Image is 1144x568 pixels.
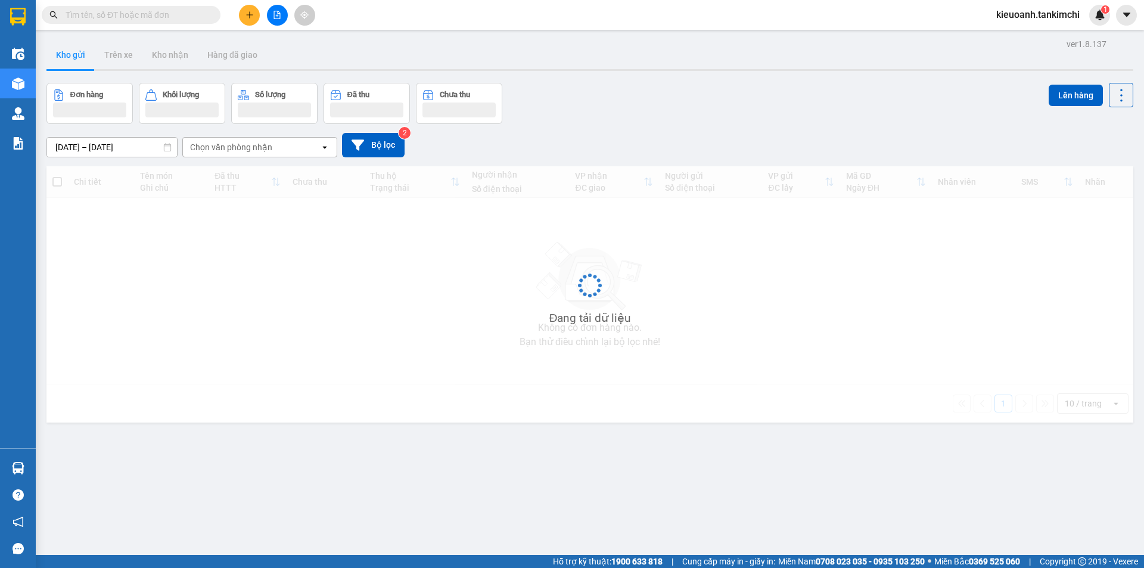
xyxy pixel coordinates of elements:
[320,142,329,152] svg: open
[95,41,142,69] button: Trên xe
[10,8,26,26] img: logo-vxr
[273,11,281,19] span: file-add
[928,559,931,564] span: ⚪️
[682,555,775,568] span: Cung cấp máy in - giấy in:
[12,107,24,120] img: warehouse-icon
[12,137,24,150] img: solution-icon
[49,11,58,19] span: search
[1067,38,1106,51] div: ver 1.8.137
[245,11,254,19] span: plus
[267,5,288,26] button: file-add
[1101,5,1109,14] sup: 1
[553,555,663,568] span: Hỗ trợ kỹ thuật:
[969,557,1020,566] strong: 0369 525 060
[987,7,1089,22] span: kieuoanh.tankimchi
[1029,555,1031,568] span: |
[1121,10,1132,20] span: caret-down
[46,41,95,69] button: Kho gửi
[1116,5,1137,26] button: caret-down
[239,5,260,26] button: plus
[816,557,925,566] strong: 0708 023 035 - 0935 103 250
[1103,5,1107,14] span: 1
[440,91,470,99] div: Chưa thu
[70,91,103,99] div: Đơn hàng
[66,8,206,21] input: Tìm tên, số ĐT hoặc mã đơn
[190,141,272,153] div: Chọn văn phòng nhận
[139,83,225,124] button: Khối lượng
[549,309,631,327] div: Đang tải dữ liệu
[347,91,369,99] div: Đã thu
[1049,85,1103,106] button: Lên hàng
[47,138,177,157] input: Select a date range.
[12,48,24,60] img: warehouse-icon
[300,11,309,19] span: aim
[13,543,24,554] span: message
[46,83,133,124] button: Đơn hàng
[672,555,673,568] span: |
[163,91,199,99] div: Khối lượng
[399,127,411,139] sup: 2
[294,5,315,26] button: aim
[255,91,285,99] div: Số lượng
[13,489,24,501] span: question-circle
[12,462,24,474] img: warehouse-icon
[12,77,24,90] img: warehouse-icon
[198,41,267,69] button: Hàng đã giao
[13,516,24,527] span: notification
[1078,557,1086,566] span: copyright
[778,555,925,568] span: Miền Nam
[142,41,198,69] button: Kho nhận
[611,557,663,566] strong: 1900 633 818
[1095,10,1105,20] img: icon-new-feature
[324,83,410,124] button: Đã thu
[342,133,405,157] button: Bộ lọc
[231,83,318,124] button: Số lượng
[934,555,1020,568] span: Miền Bắc
[416,83,502,124] button: Chưa thu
